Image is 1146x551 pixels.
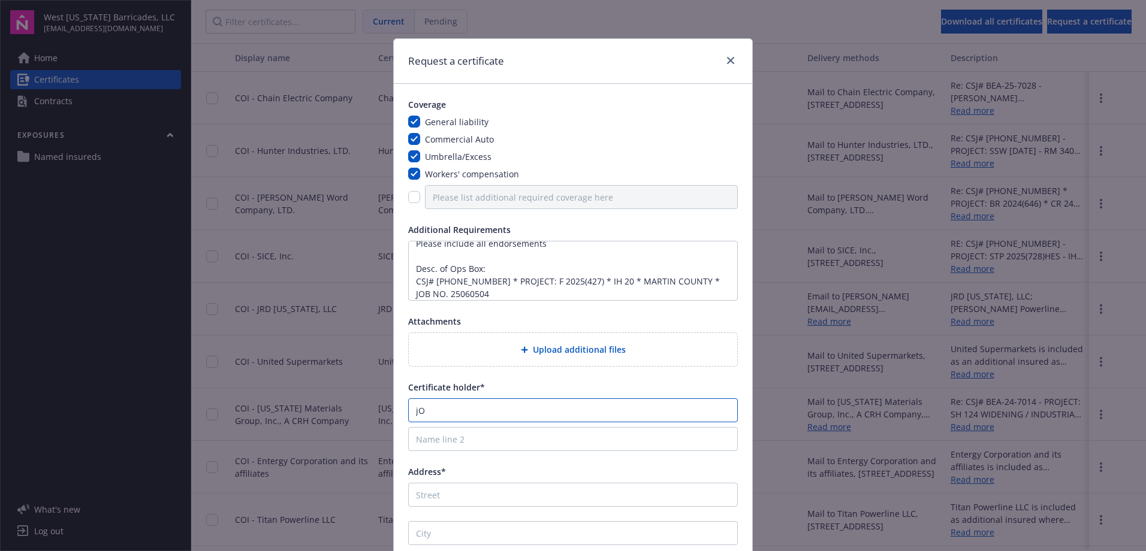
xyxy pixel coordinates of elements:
span: Commercial Auto [425,134,494,145]
input: City [408,521,738,545]
span: General liability [425,116,488,128]
textarea: Please include all endorsements Desc. of Ops Box: CSJ# [PHONE_NUMBER] * PROJECT: F 2025(427) * IH... [408,241,738,301]
span: Attachments [408,316,461,327]
h1: Request a certificate [408,53,504,69]
input: Name line 1 [408,398,738,422]
div: Upload additional files [408,332,738,367]
span: Coverage [408,99,446,110]
span: Certificate holder* [408,382,485,393]
input: Street [408,483,738,507]
span: Workers' compensation [425,168,519,180]
input: Name line 2 [408,427,738,451]
span: Upload additional files [533,343,626,356]
span: Additional Requirements [408,224,511,235]
a: close [723,53,738,68]
span: Address* [408,466,446,477]
input: Please list additional required coverage here [425,185,738,209]
span: Umbrella/Excess [425,151,491,162]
